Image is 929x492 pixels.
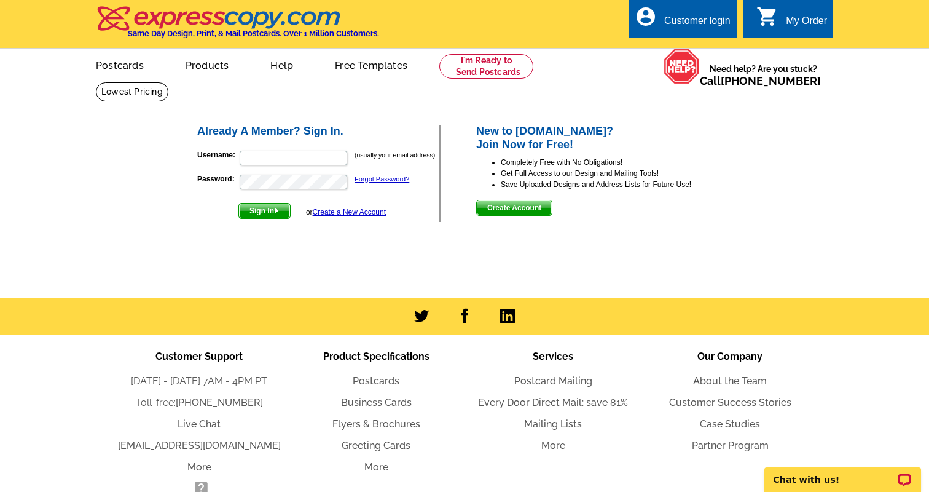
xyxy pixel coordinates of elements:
[332,418,420,430] a: Flyers & Brochures
[786,15,827,33] div: My Order
[323,351,429,362] span: Product Specifications
[721,74,821,87] a: [PHONE_NUMBER]
[315,50,427,79] a: Free Templates
[128,29,379,38] h4: Same Day Design, Print, & Mail Postcards. Over 1 Million Customers.
[756,453,929,492] iframe: LiveChat chat widget
[176,397,263,408] a: [PHONE_NUMBER]
[476,200,552,216] button: Create Account
[501,168,734,179] li: Get Full Access to our Design and Mailing Tools!
[476,125,734,151] h2: New to [DOMAIN_NAME]? Join Now for Free!
[364,461,388,473] a: More
[355,175,409,183] a: Forgot Password?
[251,50,313,79] a: Help
[96,15,379,38] a: Same Day Design, Print, & Mail Postcards. Over 1 Million Customers.
[664,49,700,84] img: help
[313,208,386,216] a: Create a New Account
[187,461,211,473] a: More
[697,351,762,362] span: Our Company
[669,397,791,408] a: Customer Success Stories
[238,203,291,219] button: Sign In
[197,149,238,161] label: Username:
[76,50,163,79] a: Postcards
[533,351,573,362] span: Services
[353,375,399,387] a: Postcards
[501,179,734,190] li: Save Uploaded Designs and Address Lists for Future Use!
[197,173,238,184] label: Password:
[239,204,290,218] span: Sign In
[341,397,412,408] a: Business Cards
[111,374,288,389] li: [DATE] - [DATE] 7AM - 4PM PT
[478,397,628,408] a: Every Door Direct Mail: save 81%
[306,207,386,218] div: or
[700,63,827,87] span: Need help? Are you stuck?
[355,151,435,159] small: (usually your email address)
[756,14,827,29] a: shopping_cart My Order
[118,440,281,451] a: [EMAIL_ADDRESS][DOMAIN_NAME]
[166,50,249,79] a: Products
[197,125,439,138] h2: Already A Member? Sign In.
[155,351,243,362] span: Customer Support
[342,440,410,451] a: Greeting Cards
[664,15,731,33] div: Customer login
[692,440,769,451] a: Partner Program
[635,6,657,28] i: account_circle
[541,440,565,451] a: More
[635,14,731,29] a: account_circle Customer login
[274,208,280,213] img: button-next-arrow-white.png
[477,200,552,215] span: Create Account
[756,6,778,28] i: shopping_cart
[693,375,767,387] a: About the Team
[700,418,760,430] a: Case Studies
[178,418,221,430] a: Live Chat
[514,375,592,387] a: Postcard Mailing
[700,74,821,87] span: Call
[501,157,734,168] li: Completely Free with No Obligations!
[524,418,582,430] a: Mailing Lists
[111,395,288,410] li: Toll-free:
